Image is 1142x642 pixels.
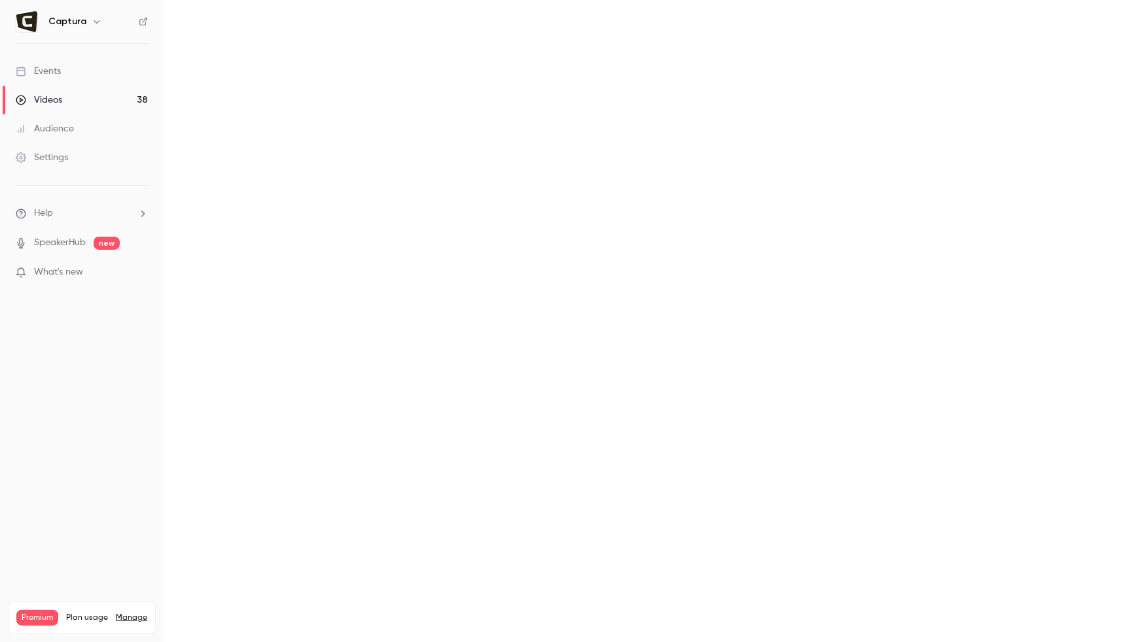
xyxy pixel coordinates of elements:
[16,122,74,135] div: Audience
[34,207,53,220] span: Help
[34,265,83,279] span: What's new
[16,11,37,32] img: Captura
[16,610,58,626] span: Premium
[116,613,147,623] a: Manage
[16,93,62,107] div: Videos
[16,65,61,78] div: Events
[16,207,148,220] li: help-dropdown-opener
[16,151,68,164] div: Settings
[66,613,108,623] span: Plan usage
[132,267,148,279] iframe: Noticeable Trigger
[94,237,120,250] span: new
[48,15,86,28] h6: Captura
[34,236,86,250] a: SpeakerHub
